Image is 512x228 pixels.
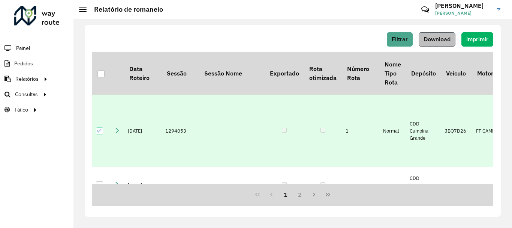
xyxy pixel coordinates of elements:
[424,36,451,42] span: Download
[441,52,472,95] th: Veículo
[419,32,455,47] button: Download
[379,95,406,167] td: Normal
[293,187,307,202] button: 2
[406,52,441,95] th: Depósito
[435,2,491,9] h3: [PERSON_NAME]
[124,95,162,167] td: [DATE]
[278,187,293,202] button: 1
[265,52,304,95] th: Exportado
[124,52,162,95] th: Data Roteiro
[124,167,162,204] td: [DATE]
[14,106,28,114] span: Tático
[466,36,488,42] span: Imprimir
[321,187,335,202] button: Last Page
[16,44,30,52] span: Painel
[441,95,472,167] td: JBQ7D26
[406,167,441,204] td: CDD Campina Grande
[417,2,433,18] a: Contato Rápido
[304,52,341,95] th: Rota otimizada
[342,167,379,204] td: 2
[461,32,493,47] button: Imprimir
[15,91,38,98] span: Consultas
[441,167,472,204] td: ENP0D32
[162,167,199,204] td: 1294053
[14,60,33,68] span: Pedidos
[387,32,413,47] button: Filtrar
[307,187,321,202] button: Next Page
[87,5,163,14] h2: Relatório de romaneio
[199,52,265,95] th: Sessão Nome
[379,167,406,204] td: Normal
[342,52,379,95] th: Número Rota
[162,95,199,167] td: 1294053
[406,95,441,167] td: CDD Campina Grande
[435,10,491,17] span: [PERSON_NAME]
[15,75,39,83] span: Relatórios
[379,52,406,95] th: Nome Tipo Rota
[392,36,408,42] span: Filtrar
[162,52,199,95] th: Sessão
[342,95,379,167] td: 1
